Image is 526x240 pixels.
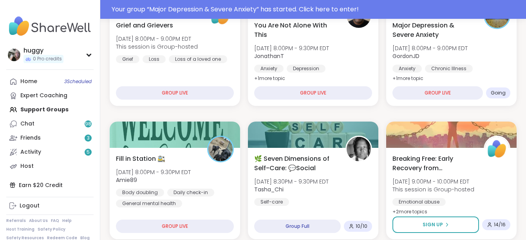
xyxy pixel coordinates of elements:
[116,220,234,233] div: GROUP LIVE
[423,221,443,228] span: Sign Up
[33,56,62,62] span: 0 Pro credits
[87,149,90,156] span: 5
[85,121,91,127] span: 98
[6,131,94,145] a: Friends3
[143,55,166,63] div: Loss
[6,13,94,40] img: ShareWell Nav Logo
[116,35,198,43] span: [DATE] 8:00PM - 9:00PM EDT
[116,168,191,176] span: [DATE] 8:00PM - 9:30PM EDT
[392,178,474,185] span: [DATE] 9:00PM - 10:00PM EDT
[287,65,325,73] div: Depression
[112,5,521,14] div: Your group “ Major Depression & Severe Anxiety ” has started. Click here to enter!
[62,218,72,224] a: Help
[6,218,26,224] a: Referrals
[254,44,329,52] span: [DATE] 8:00PM - 9:30PM EDT
[38,227,65,232] a: Safety Policy
[491,90,506,96] span: Going
[116,176,137,184] b: Amie89
[116,154,165,164] span: Fill in Station 🚉
[392,65,422,73] div: Anxiety
[167,189,214,196] div: Daily check-in
[20,134,41,142] div: Friends
[20,78,37,85] div: Home
[116,55,139,63] div: Grief
[254,178,329,185] span: [DATE] 8:30PM - 9:30PM EDT
[20,162,34,170] div: Host
[254,86,372,100] div: GROUP LIVE
[254,185,284,193] b: Tasha_Chi
[116,189,164,196] div: Body doubling
[87,135,90,142] span: 3
[254,65,284,73] div: Anxiety
[208,137,233,161] img: Amie89
[6,117,94,131] a: Chat98
[254,52,284,60] b: JonathanT
[29,218,48,224] a: About Us
[254,154,337,173] span: 🌿 Seven Dimensions of Self-Care: 💬Social
[51,218,59,224] a: FAQ
[116,21,173,30] span: Grief and Grievers
[6,178,94,192] div: Earn $20 Credit
[6,227,34,232] a: Host Training
[169,55,227,63] div: Loss of a loved one
[6,199,94,213] a: Logout
[116,43,198,51] span: This session is Group-hosted
[20,148,41,156] div: Activity
[6,159,94,173] a: Host
[356,223,367,229] span: 10 / 10
[254,198,289,206] div: Self-care
[20,92,67,100] div: Expert Coaching
[20,202,40,210] div: Logout
[485,137,509,161] img: ShareWell
[6,75,94,89] a: Home3Scheduled
[392,86,483,100] div: GROUP LIVE
[392,154,475,173] span: Breaking Free: Early Recovery from [GEOGRAPHIC_DATA]
[6,89,94,103] a: Expert Coaching
[116,200,182,207] div: General mental health
[392,21,475,40] span: Major Depression & Severe Anxiety
[425,65,473,73] div: Chronic Illness
[6,145,94,159] a: Activity5
[392,198,446,206] div: Emotional abuse
[116,86,234,100] div: GROUP LIVE
[23,46,63,55] div: huggy
[392,185,474,193] span: This session is Group-hosted
[64,78,92,85] span: 3 Scheduled
[254,220,341,233] div: Group Full
[392,52,419,60] b: GordonJD
[392,44,468,52] span: [DATE] 8:00PM - 9:00PM EDT
[8,49,20,61] img: huggy
[347,137,371,161] img: Tasha_Chi
[20,120,34,128] div: Chat
[254,21,337,40] span: You Are Not Alone With This
[494,222,506,228] span: 14 / 16
[392,216,479,233] button: Sign Up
